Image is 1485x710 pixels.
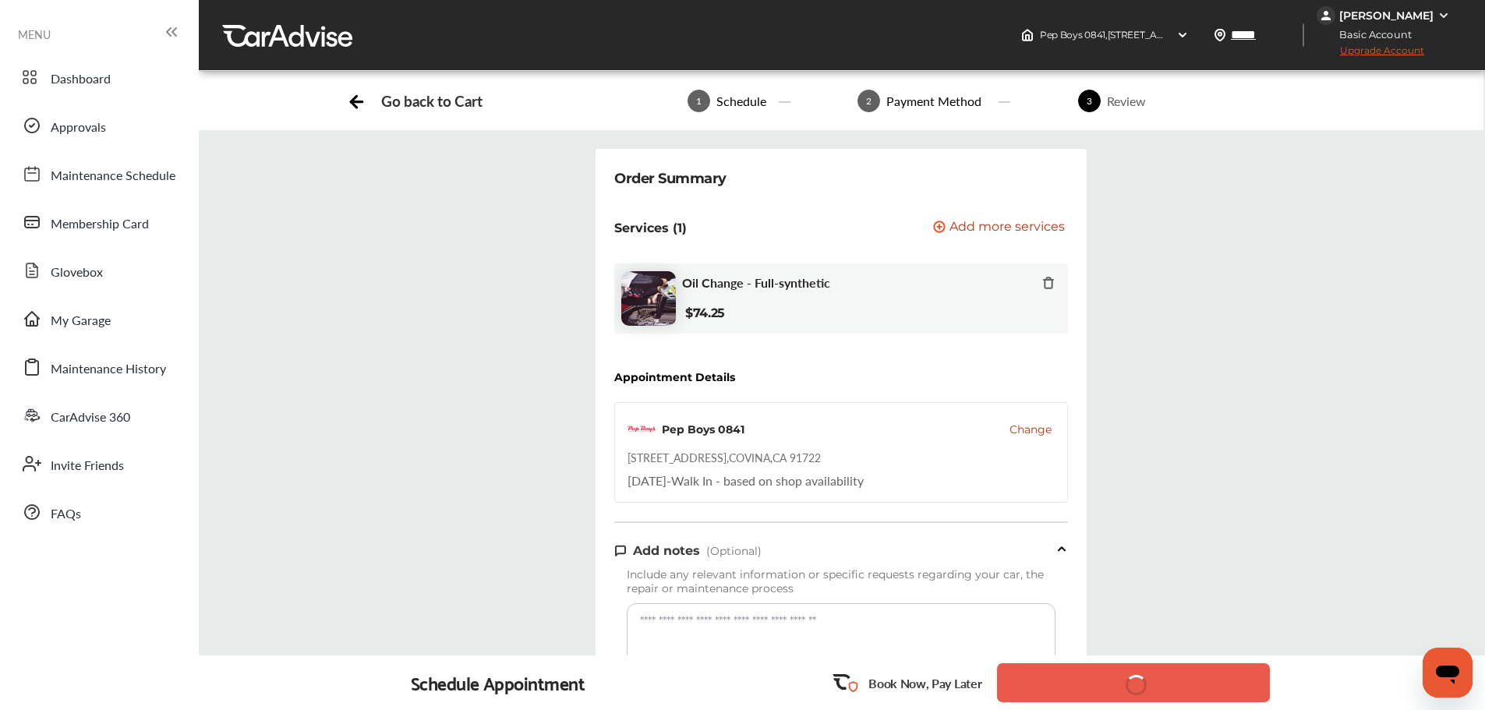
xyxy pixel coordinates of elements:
div: [PERSON_NAME] [1339,9,1434,23]
button: Change [1009,422,1052,437]
div: Appointment Details [614,371,735,383]
div: Go back to Cart [381,92,482,110]
a: Maintenance Schedule [14,154,183,194]
a: Glovebox [14,250,183,291]
span: Add notes [633,543,700,558]
span: MENU [18,28,51,41]
span: CarAdvise 360 [51,408,130,428]
span: Include any relevant information or specific requests regarding your car, the repair or maintenan... [627,567,1044,595]
span: Maintenance History [51,359,166,380]
div: Review [1101,92,1152,110]
a: Dashboard [14,57,183,97]
div: Schedule Appointment [411,672,585,694]
p: Services (1) [614,221,687,235]
span: Oil Change - Full-synthetic [682,275,830,290]
span: FAQs [51,504,81,525]
a: My Garage [14,298,183,339]
img: header-down-arrow.9dd2ce7d.svg [1176,29,1189,41]
a: FAQs [14,492,183,532]
img: jVpblrzwTbfkPYzPPzSLxeg0AAAAASUVORK5CYII= [1317,6,1335,25]
button: Add more services [933,221,1065,235]
span: Upgrade Account [1317,44,1424,64]
div: Walk In - based on shop availability [628,472,864,489]
iframe: Button to launch messaging window [1423,648,1473,698]
span: Basic Account [1318,26,1423,43]
span: Membership Card [51,214,149,235]
span: [DATE] [628,472,666,489]
a: Approvals [14,105,183,146]
img: WGsFRI8htEPBVLJbROoPRyZpYNWhNONpIPPETTm6eUC0GeLEiAAAAAElFTkSuQmCC [1437,9,1450,22]
img: oil-change-thumb.jpg [621,271,676,326]
a: Maintenance History [14,347,183,387]
span: Dashboard [51,69,111,90]
img: logo-pepboys.png [628,415,656,443]
img: header-home-logo.8d720a4f.svg [1021,29,1034,41]
span: 2 [857,90,880,112]
span: Add more services [949,221,1065,235]
div: Order Summary [614,168,727,189]
span: Pep Boys 0841 , [STREET_ADDRESS] COVINA , CA 91722 [1040,29,1279,41]
a: Add more services [933,221,1068,235]
span: 1 [688,90,710,112]
span: 3 [1078,90,1101,112]
div: Pep Boys 0841 [662,422,744,437]
img: location_vector.a44bc228.svg [1214,29,1226,41]
span: Glovebox [51,263,103,283]
p: Book Now, Pay Later [868,674,981,692]
a: Membership Card [14,202,183,242]
button: Confirm and Book [997,663,1270,702]
div: Schedule [710,92,773,110]
img: note-icon.db9493fa.svg [614,544,627,557]
span: - [666,472,671,489]
span: Invite Friends [51,456,124,476]
a: CarAdvise 360 [14,395,183,436]
b: $74.25 [685,306,725,320]
span: Maintenance Schedule [51,166,175,186]
a: Invite Friends [14,443,183,484]
span: Approvals [51,118,106,138]
div: Payment Method [880,92,988,110]
span: (Optional) [706,544,762,558]
img: header-divider.bc55588e.svg [1303,23,1304,47]
span: My Garage [51,311,111,331]
div: [STREET_ADDRESS] , COVINA , CA 91722 [628,450,821,465]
